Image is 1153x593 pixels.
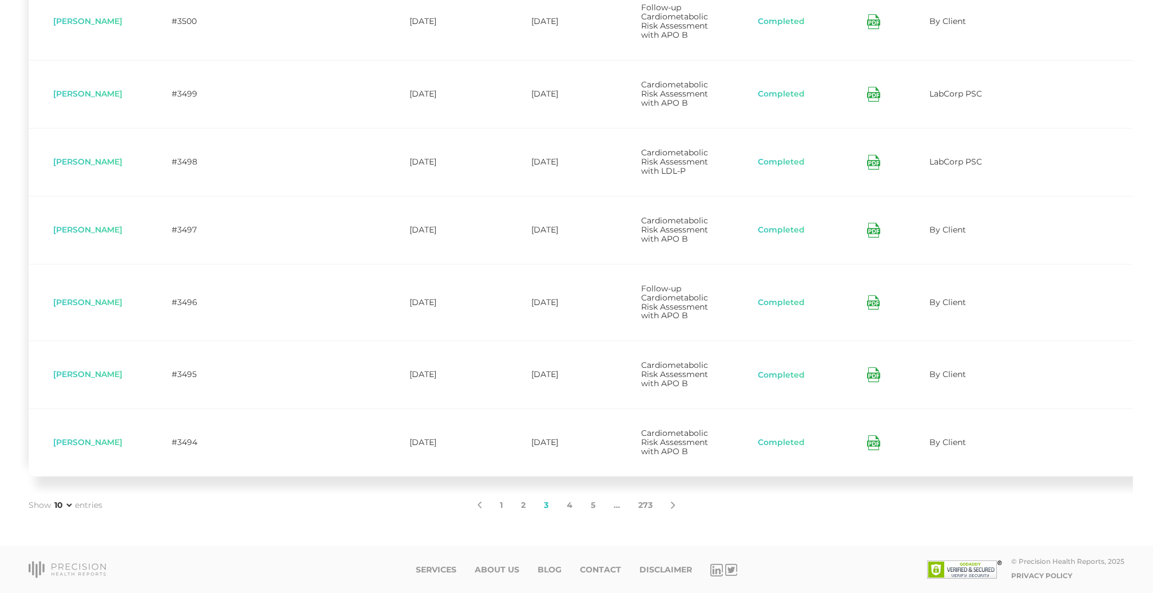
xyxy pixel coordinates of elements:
span: [PERSON_NAME] [53,225,122,235]
span: [PERSON_NAME] [53,157,122,167]
span: [PERSON_NAME] [53,89,122,99]
a: 5 [582,494,605,518]
span: Cardiometabolic Risk Assessment with APO B [641,428,708,456]
a: 273 [629,494,662,518]
td: [DATE] [385,60,507,128]
td: [DATE] [507,264,617,341]
button: Completed [757,297,805,308]
td: [DATE] [385,128,507,196]
a: Disclaimer [639,565,692,575]
span: By Client [929,16,966,26]
a: Privacy Policy [1011,571,1072,580]
span: Cardiometabolic Risk Assessment with APO B [641,215,708,244]
td: #3495 [147,340,229,408]
span: LabCorp PSC [929,89,982,99]
td: [DATE] [385,340,507,408]
a: Contact [580,565,621,575]
td: [DATE] [507,340,617,408]
span: By Client [929,297,966,307]
span: Cardiometabolic Risk Assessment with APO B [641,79,708,108]
button: Completed [757,89,805,100]
td: [DATE] [507,60,617,128]
select: Showentries [52,499,74,511]
button: Completed [757,157,805,168]
td: #3498 [147,128,229,196]
span: Cardiometabolic Risk Assessment with LDL-P [641,147,708,176]
button: Completed [757,437,805,448]
a: 2 [512,494,535,518]
span: [PERSON_NAME] [53,16,122,26]
td: #3494 [147,408,229,476]
span: Follow-up Cardiometabolic Risk Assessment with APO B [641,2,708,40]
a: Blog [538,565,562,575]
td: [DATE] [507,128,617,196]
td: #3499 [147,60,229,128]
td: [DATE] [507,408,617,476]
button: Completed [757,16,805,27]
td: #3497 [147,196,229,264]
span: [PERSON_NAME] [53,297,122,307]
span: By Client [929,437,966,447]
span: [PERSON_NAME] [53,369,122,379]
span: By Client [929,225,966,235]
span: Cardiometabolic Risk Assessment with APO B [641,360,708,388]
span: LabCorp PSC [929,157,982,167]
img: SSL site seal - click to verify [927,560,1002,579]
label: Show entries [29,499,102,511]
div: © Precision Health Reports, 2025 [1011,557,1124,566]
span: [PERSON_NAME] [53,437,122,447]
td: #3496 [147,264,229,341]
a: About Us [475,565,519,575]
button: Completed [757,370,805,381]
td: [DATE] [385,264,507,341]
span: By Client [929,369,966,379]
a: Services [416,565,456,575]
button: Completed [757,225,805,236]
td: [DATE] [385,196,507,264]
a: 1 [491,494,512,518]
a: 4 [558,494,582,518]
span: Follow-up Cardiometabolic Risk Assessment with APO B [641,283,708,321]
td: [DATE] [385,408,507,476]
td: [DATE] [507,196,617,264]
